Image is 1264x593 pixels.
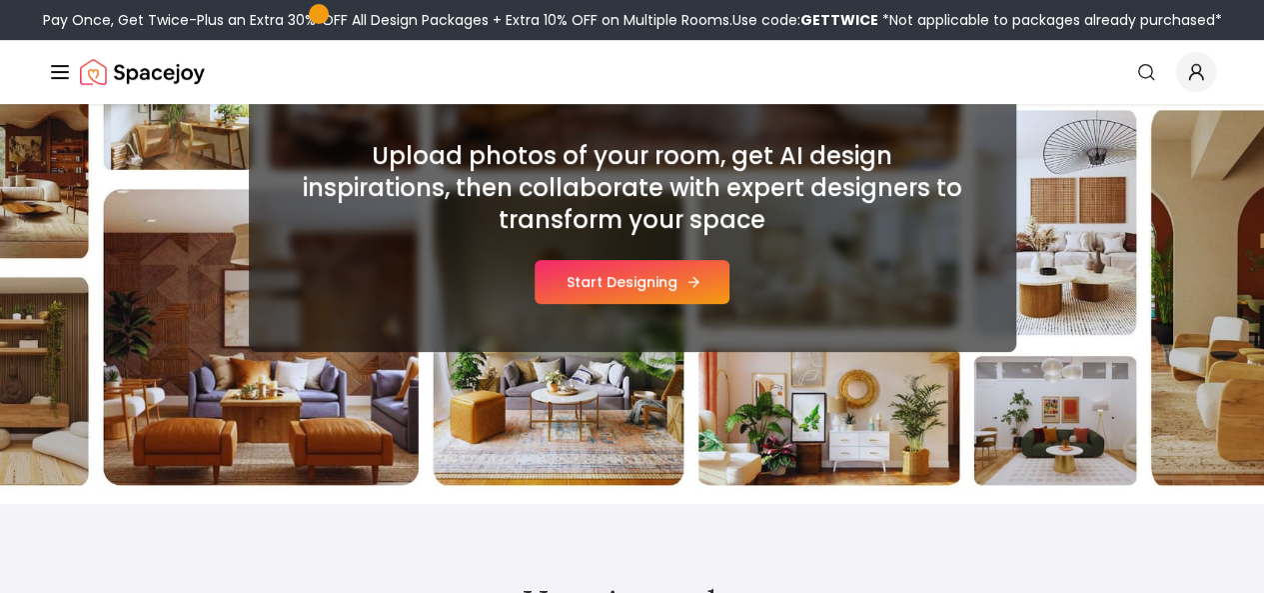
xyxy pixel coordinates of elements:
a: Spacejoy [80,52,205,92]
button: Start Designing [535,260,729,304]
nav: Global [48,40,1216,104]
img: Spacejoy Logo [80,52,205,92]
h2: Upload photos of your room, get AI design inspirations, then collaborate with expert designers to... [297,140,968,236]
span: Use code: [732,10,878,30]
div: Pay Once, Get Twice-Plus an Extra 30% OFF All Design Packages + Extra 10% OFF on Multiple Rooms. [43,10,1222,30]
span: *Not applicable to packages already purchased* [878,10,1222,30]
b: GETTWICE [800,10,878,30]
